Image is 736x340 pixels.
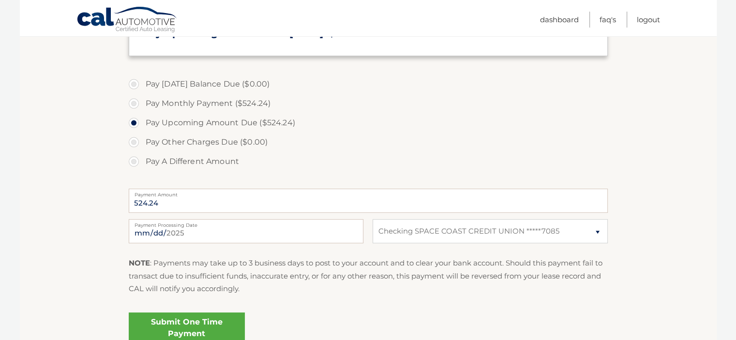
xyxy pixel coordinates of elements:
p: : Payments may take up to 3 business days to post to your account and to clear your bank account.... [129,257,608,295]
label: Pay A Different Amount [129,152,608,171]
label: Payment Amount [129,189,608,196]
input: Payment Amount [129,189,608,213]
strong: NOTE [129,258,150,267]
label: Pay Monthly Payment ($524.24) [129,94,608,113]
a: FAQ's [600,12,616,28]
label: Payment Processing Date [129,219,363,227]
label: Pay Other Charges Due ($0.00) [129,133,608,152]
input: Payment Date [129,219,363,243]
a: Cal Automotive [76,6,178,34]
a: Logout [637,12,660,28]
label: Pay Upcoming Amount Due ($524.24) [129,113,608,133]
a: Dashboard [540,12,579,28]
label: Pay [DATE] Balance Due ($0.00) [129,74,608,94]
